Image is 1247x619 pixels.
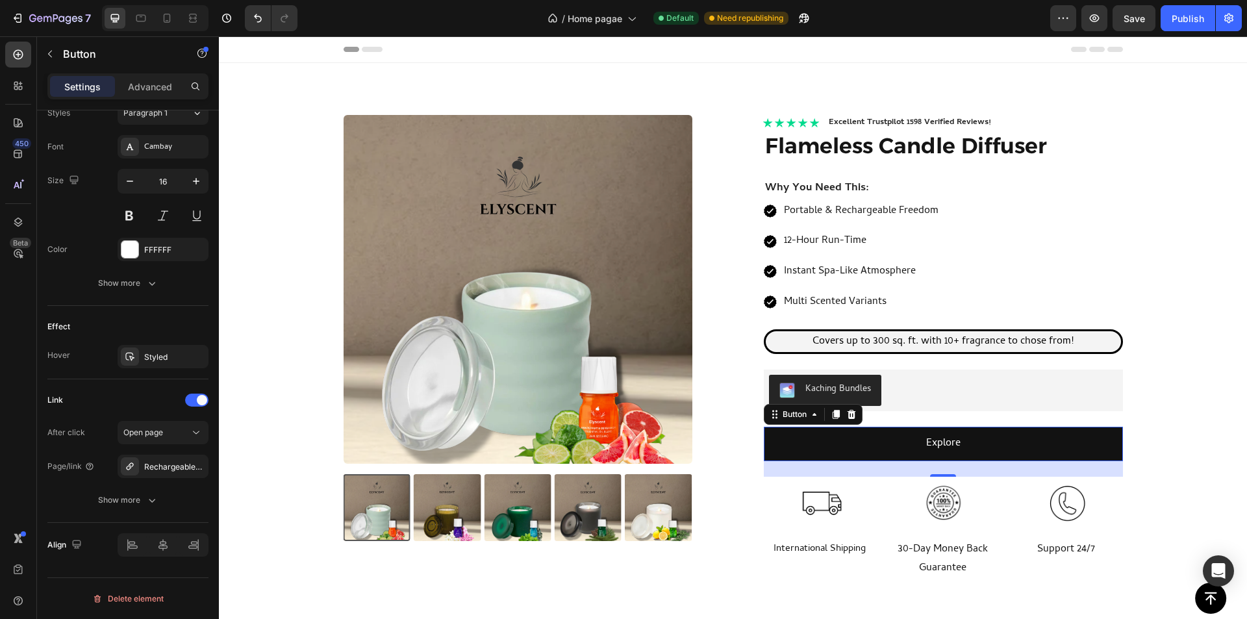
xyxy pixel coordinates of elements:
div: Kaching Bundles [586,346,652,360]
p: Support 24/7 [792,504,903,523]
p: Portable & Rechargeable Freedom [565,166,720,184]
div: Beta [10,238,31,248]
div: Publish [1172,12,1204,25]
img: gempages_559177456716612694-b145cd64-889c-4bbc-9325-7ece61b4056a.png [822,440,874,492]
button: Show more [47,272,208,295]
div: Effect [47,321,70,333]
div: Rechargeable-flameless-candle-aroma-diffuser [144,461,205,473]
a: Explore [545,390,904,425]
button: Save [1113,5,1155,31]
div: Link [47,394,63,406]
p: Multi Scented Variants [565,257,720,275]
div: FFFFFF [144,244,205,256]
button: Show more [47,488,208,512]
img: gempages_559177456716612694-e0c2b342-02ce-443b-a97f-3a4fec19ddf1.png [698,440,750,492]
p: Explore [707,398,742,417]
div: Styled [144,351,205,363]
strong: Why You Need This: [546,143,650,161]
p: Covers up to 300 sq. ft. with 10+ fragrance to chose from! [548,296,901,315]
button: Open page [118,421,208,444]
div: Align [47,537,84,554]
span: Open page [123,427,163,437]
div: Open Intercom Messenger [1203,555,1234,587]
p: 7 [85,10,91,26]
p: 30-Day Money Back Guarantee [669,504,779,542]
span: Save [1124,13,1145,24]
button: Publish [1161,5,1215,31]
img: KachingBundles.png [561,346,576,362]
div: Page/link [47,461,95,472]
div: Cambay [144,142,205,153]
div: Size [47,172,82,190]
iframe: Design area [219,36,1247,619]
div: Font [47,141,64,153]
span: Default [666,12,694,24]
p: Advanced [128,80,172,94]
div: Hover [47,349,70,361]
div: After click [47,427,85,438]
div: Show more [98,277,158,290]
p: International Shipping [546,504,657,522]
p: 12-Hour Run-Time [565,196,720,214]
img: gempages_559177456716612694-f5bfe412-e9ed-4015-ac09-8b29ad3e3499.png [575,440,627,492]
span: Paragraph 1 [123,107,168,119]
p: Settings [64,80,101,94]
div: Button [561,372,590,384]
div: Show more [98,494,158,507]
h1: Flameless Candle Diffuser [545,94,904,125]
button: Kaching Bundles [550,338,662,370]
button: Delete element [47,588,208,609]
p: Button [63,46,173,62]
div: Styles [47,107,70,119]
div: Color [47,244,68,255]
div: Delete element [92,591,164,607]
span: Need republishing [717,12,783,24]
span: Home pagae [568,12,622,25]
p: Excellent Trustpilot 1598 Verified Reviews! [610,80,772,93]
button: 7 [5,5,97,31]
div: Undo/Redo [245,5,297,31]
p: Instant Spa-Like Atmosphere [565,226,720,245]
span: / [562,12,565,25]
div: 450 [12,138,31,149]
button: Paragraph 1 [118,101,208,125]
